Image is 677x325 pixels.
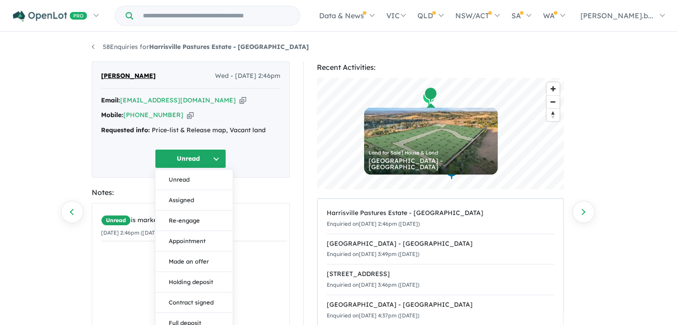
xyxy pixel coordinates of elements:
a: [PHONE_NUMBER] [123,111,183,119]
button: Zoom in [547,82,559,95]
strong: Mobile: [101,111,123,119]
span: [PERSON_NAME] [101,71,156,81]
div: [GEOGRAPHIC_DATA] - [GEOGRAPHIC_DATA] [327,300,554,310]
button: Unread [155,170,233,190]
button: Re-engage [155,211,233,231]
nav: breadcrumb [92,42,586,53]
small: Enquiried on [DATE] 2:46pm ([DATE]) [327,220,420,227]
div: [STREET_ADDRESS] [327,269,554,280]
a: [STREET_ADDRESS]Enquiried on[DATE] 3:46pm ([DATE]) [327,264,554,295]
img: Openlot PRO Logo White [13,11,87,22]
button: Unread [155,149,226,168]
div: Recent Activities: [317,61,564,73]
a: Harrisville Pastures Estate - [GEOGRAPHIC_DATA]Enquiried on[DATE] 2:46pm ([DATE]) [327,203,554,234]
a: [EMAIL_ADDRESS][DOMAIN_NAME] [120,96,236,104]
small: Enquiried on [DATE] 3:49pm ([DATE]) [327,251,419,257]
span: Reset bearing to north [547,109,559,121]
a: 58Enquiries forHarrisville Pastures Estate - [GEOGRAPHIC_DATA] [92,43,309,51]
div: Map marker [422,90,435,107]
span: [PERSON_NAME].b... [580,11,653,20]
div: [GEOGRAPHIC_DATA] - [GEOGRAPHIC_DATA] [327,239,554,249]
button: Reset bearing to north [547,108,559,121]
a: Land for Sale | House & Land [GEOGRAPHIC_DATA] - [GEOGRAPHIC_DATA] [364,108,498,175]
button: Appointment [155,231,233,252]
div: Price-list & Release map, Vacant land [101,125,280,136]
button: Made an offer [155,252,233,272]
div: Land for Sale | House & Land [369,150,493,155]
div: [GEOGRAPHIC_DATA] - [GEOGRAPHIC_DATA] [369,158,493,170]
strong: Requested info: [101,126,150,134]
button: Holding deposit [155,272,233,292]
span: Unread [101,215,131,226]
input: Try estate name, suburb, builder or developer [135,6,298,25]
button: Contract signed [155,292,233,313]
strong: Email: [101,96,120,104]
div: Map marker [423,89,437,105]
strong: Harrisville Pastures Estate - [GEOGRAPHIC_DATA] [149,43,309,51]
div: Notes: [92,187,290,199]
small: Enquiried on [DATE] 3:46pm ([DATE]) [327,281,419,288]
button: Assigned [155,190,233,211]
button: Copy [239,96,246,105]
span: Wed - [DATE] 2:46pm [215,71,280,81]
div: Map marker [424,87,437,103]
canvas: Map [317,78,564,189]
span: Zoom out [547,96,559,108]
div: is marked. [101,215,287,226]
small: [DATE] 2:46pm ([DATE]) [101,229,162,236]
div: Harrisville Pastures Estate - [GEOGRAPHIC_DATA] [327,208,554,219]
a: [GEOGRAPHIC_DATA] - [GEOGRAPHIC_DATA]Enquiried on[DATE] 3:49pm ([DATE]) [327,234,554,265]
small: Enquiried on [DATE] 4:37pm ([DATE]) [327,312,419,319]
button: Copy [187,110,194,120]
button: Zoom out [547,95,559,108]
